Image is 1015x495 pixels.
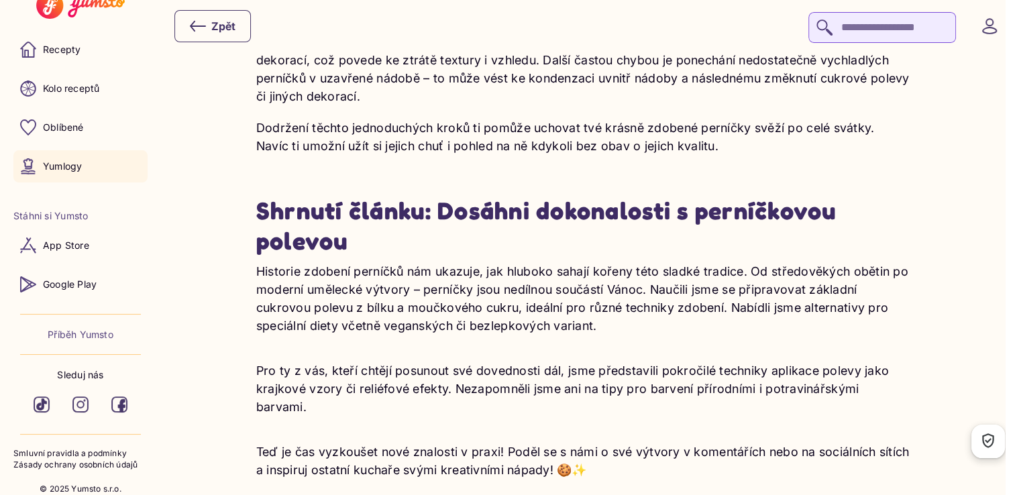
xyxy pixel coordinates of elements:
a: Oblíbené [13,111,148,144]
h2: Shrnutí článku: Dosáhni dokonalosti s perníčkovou polevou [256,195,910,256]
button: Zpět [174,10,251,42]
a: Recepty [13,34,148,66]
p: Pro ty z vás, kteří chtějí posunout své dovednosti dál, jsme představili pokročilé techniky aplik... [256,362,910,416]
a: Kolo receptů [13,72,148,105]
p: Recepty [43,43,81,56]
p: Sleduj nás [57,368,103,382]
a: Smluvní pravidla a podmínky [13,448,148,459]
p: Yumlogy [43,160,82,173]
p: Teď je čas vyzkoušet nové znalosti v praxi! Poděl se s námi o své výtvory v komentářích nebo na s... [256,443,910,479]
p: Dodržení těchto jednoduchých kroků ti pomůže uchovat tvé krásně zdobené perníčky svěží po celé sv... [256,119,910,155]
a: Yumlogy [13,150,148,182]
p: Kolo receptů [43,82,100,95]
p: © 2025 Yumsto s.r.o. [40,484,121,495]
li: Stáhni si Yumsto [13,209,148,223]
p: Historie zdobení perníčků nám ukazuje, jak hluboko sahají kořeny této sladké tradice. Od středově... [256,262,910,335]
div: Zpět [190,18,235,34]
p: Jednou z největších chyb je ukládání perníčků do lednice. Chladničková vlhkost může způsobit změk... [256,33,910,105]
a: Zásady ochrany osobních údajů [13,459,148,471]
a: Google Play [13,268,148,300]
p: App Store [43,239,89,252]
p: Google Play [43,278,97,291]
a: Příběh Yumsto [48,328,113,341]
p: Oblíbené [43,121,84,134]
a: App Store [13,229,148,262]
